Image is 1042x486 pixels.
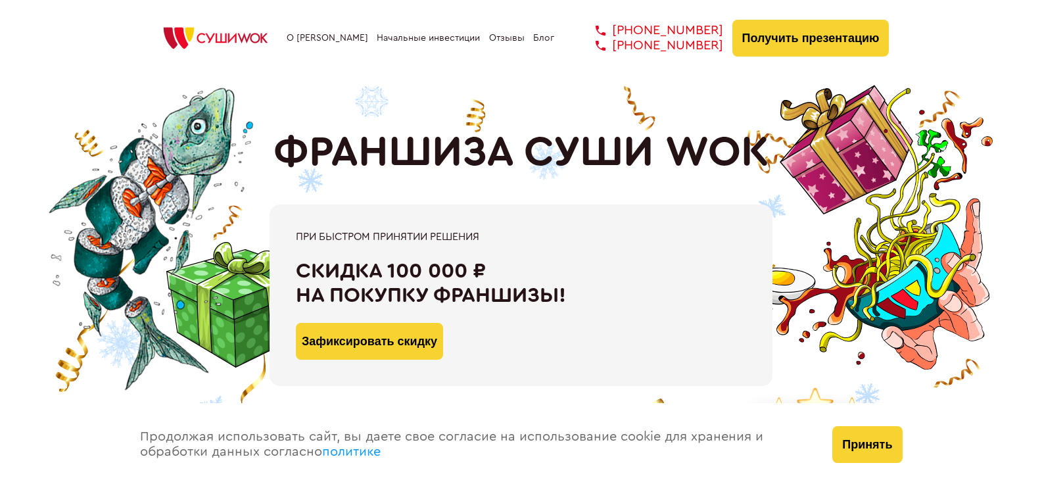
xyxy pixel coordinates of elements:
[576,38,723,53] a: [PHONE_NUMBER]
[273,128,769,177] h1: ФРАНШИЗА СУШИ WOK
[832,426,902,463] button: Принять
[296,323,443,360] button: Зафиксировать скидку
[732,20,889,57] button: Получить презентацию
[127,403,820,486] div: Продолжая использовать сайт, вы даете свое согласие на использование cookie для хранения и обрабо...
[287,33,368,43] a: О [PERSON_NAME]
[533,33,554,43] a: Блог
[296,259,746,308] div: Скидка 100 000 ₽ на покупку франшизы!
[377,33,480,43] a: Начальные инвестиции
[296,231,746,243] div: При быстром принятии решения
[322,445,381,458] a: политике
[153,24,278,53] img: СУШИWOK
[489,33,525,43] a: Отзывы
[576,23,723,38] a: [PHONE_NUMBER]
